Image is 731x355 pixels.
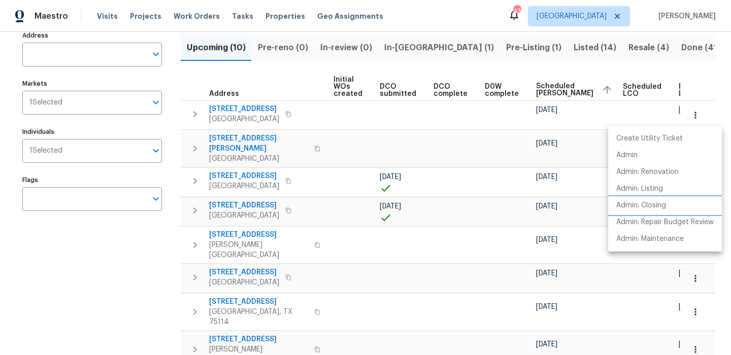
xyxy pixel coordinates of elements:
p: Admin: Renovation [616,167,679,177]
p: Admin: Repair Budget Review [616,217,714,228]
p: Create Utility Ticket [616,133,683,144]
p: Admin [616,150,638,161]
p: Admin: Listing [616,184,663,194]
p: Admin: Maintenance [616,234,684,244]
p: Admin: Closing [616,200,666,211]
